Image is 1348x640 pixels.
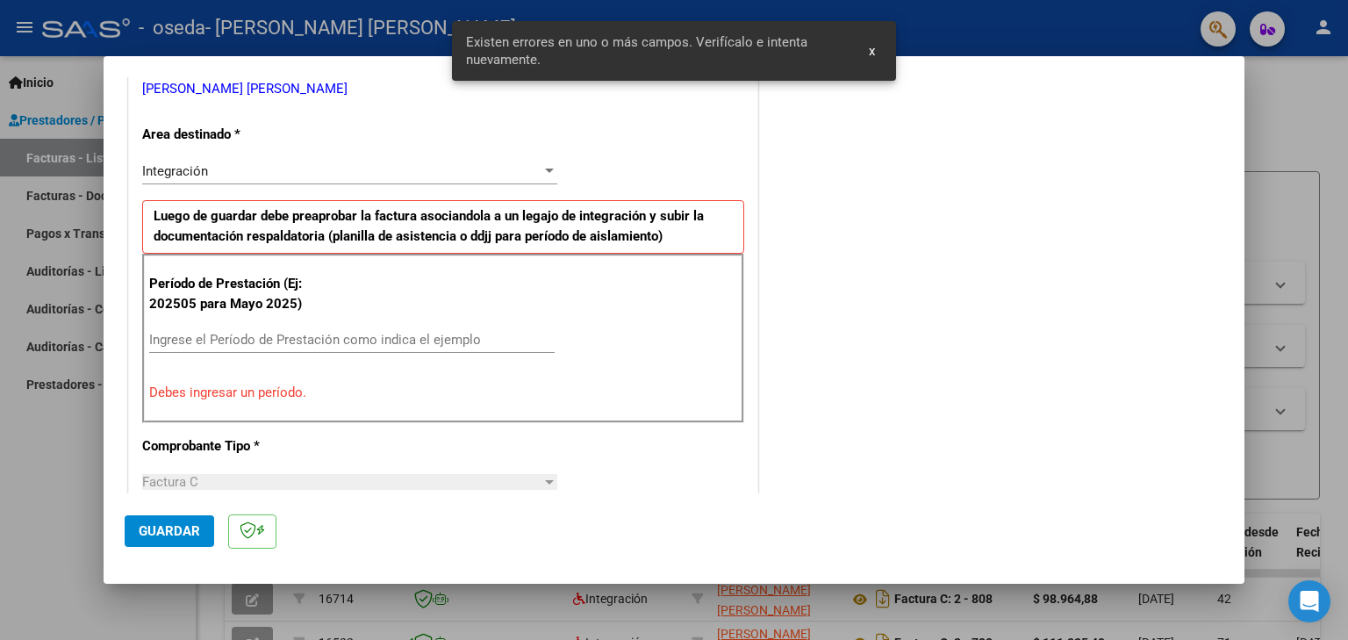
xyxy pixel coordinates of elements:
[466,33,849,68] span: Existen errores en uno o más campos. Verifícalo e intenta nuevamente.
[142,79,744,99] p: [PERSON_NAME] [PERSON_NAME]
[1288,580,1330,622] div: Open Intercom Messenger
[139,523,200,539] span: Guardar
[142,125,323,145] p: Area destinado *
[855,35,889,67] button: x
[142,474,198,490] span: Factura C
[149,274,326,313] p: Período de Prestación (Ej: 202505 para Mayo 2025)
[142,163,208,179] span: Integración
[154,208,704,244] strong: Luego de guardar debe preaprobar la factura asociandola a un legajo de integración y subir la doc...
[125,515,214,547] button: Guardar
[869,43,875,59] span: x
[149,383,737,403] p: Debes ingresar un período.
[142,436,323,457] p: Comprobante Tipo *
